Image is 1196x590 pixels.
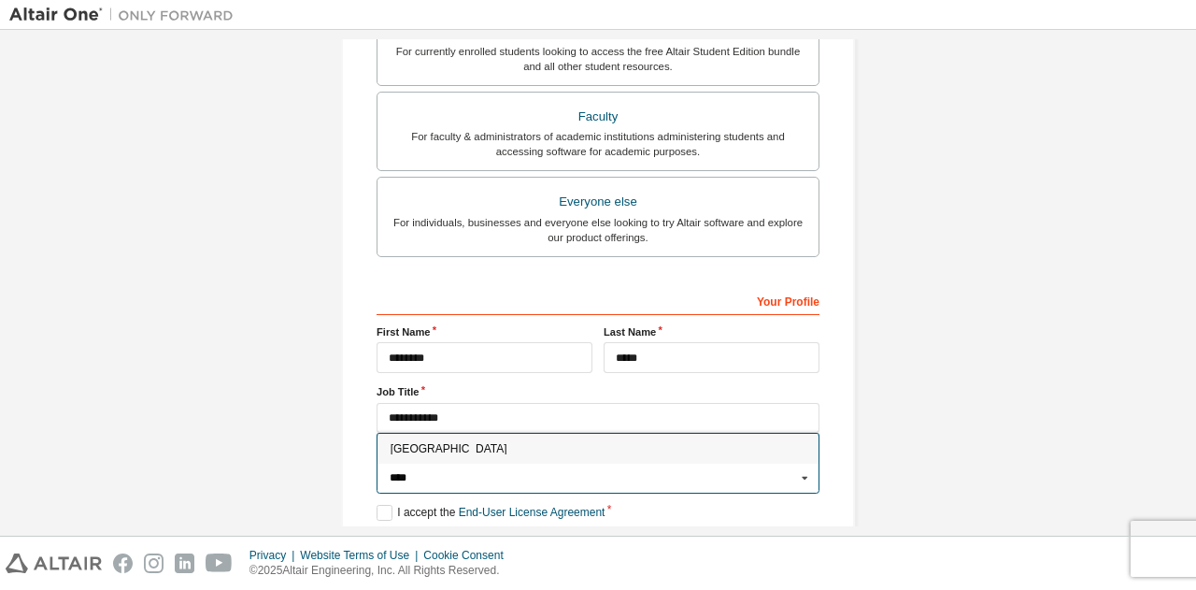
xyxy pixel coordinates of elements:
[113,554,133,573] img: facebook.svg
[389,104,807,130] div: Faculty
[6,554,102,573] img: altair_logo.svg
[389,129,807,159] div: For faculty & administrators of academic institutions administering students and accessing softwa...
[391,443,806,454] span: [GEOGRAPHIC_DATA]
[423,548,514,563] div: Cookie Consent
[175,554,194,573] img: linkedin.svg
[377,285,819,315] div: Your Profile
[377,324,592,339] label: First Name
[249,548,300,563] div: Privacy
[249,563,515,579] p: © 2025 Altair Engineering, Inc. All Rights Reserved.
[206,554,233,573] img: youtube.svg
[144,554,164,573] img: instagram.svg
[300,548,423,563] div: Website Terms of Use
[604,324,819,339] label: Last Name
[377,384,819,399] label: Job Title
[389,215,807,245] div: For individuals, businesses and everyone else looking to try Altair software and explore our prod...
[459,506,605,519] a: End-User License Agreement
[389,189,807,215] div: Everyone else
[389,44,807,74] div: For currently enrolled students looking to access the free Altair Student Edition bundle and all ...
[9,6,243,24] img: Altair One
[377,505,605,521] label: I accept the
